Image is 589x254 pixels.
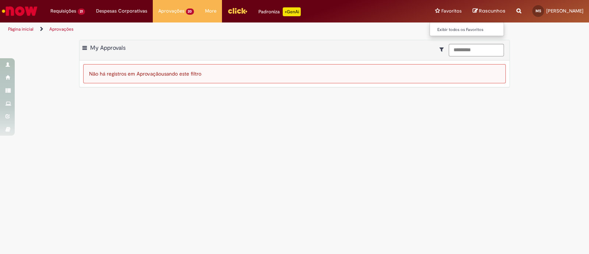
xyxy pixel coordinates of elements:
ul: Favoritos [430,22,504,36]
span: Aprovações [158,7,184,15]
img: ServiceNow [1,4,39,18]
ul: Trilhas de página [6,22,387,36]
span: My Approvals [90,44,126,52]
span: MS [536,8,541,13]
i: Mostrar filtros para: Suas Solicitações [440,47,447,52]
div: Não há registros em Aprovação [83,64,506,83]
span: Rascunhos [479,7,505,14]
span: Requisições [50,7,76,15]
span: 20 [186,8,194,15]
a: Rascunhos [473,8,505,15]
p: +GenAi [283,7,301,16]
span: More [205,7,216,15]
a: Página inicial [8,26,33,32]
img: click_logo_yellow_360x200.png [228,5,247,16]
span: Despesas Corporativas [96,7,147,15]
span: usando este filtro [161,70,201,77]
span: 21 [78,8,85,15]
span: [PERSON_NAME] [546,8,583,14]
span: Favoritos [441,7,462,15]
a: Exibir todos os Favoritos [430,26,511,34]
a: Aprovações [49,26,74,32]
div: Padroniza [258,7,301,16]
